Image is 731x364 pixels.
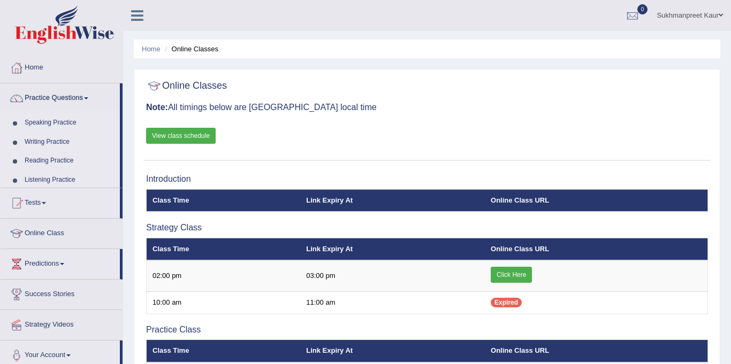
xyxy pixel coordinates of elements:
[1,249,120,276] a: Predictions
[147,189,301,212] th: Class Time
[20,151,120,171] a: Reading Practice
[146,174,708,184] h3: Introduction
[300,292,485,314] td: 11:00 am
[146,78,227,94] h2: Online Classes
[637,4,648,14] span: 0
[20,133,120,152] a: Writing Practice
[147,340,301,362] th: Class Time
[142,45,161,53] a: Home
[147,292,301,314] td: 10:00 am
[146,103,168,112] b: Note:
[1,280,123,306] a: Success Stories
[20,171,120,190] a: Listening Practice
[300,260,485,292] td: 03:00 pm
[300,238,485,260] th: Link Expiry At
[491,267,532,283] a: Click Here
[146,223,708,233] h3: Strategy Class
[1,310,123,337] a: Strategy Videos
[147,238,301,260] th: Class Time
[485,340,707,362] th: Online Class URL
[1,83,120,110] a: Practice Questions
[485,189,707,212] th: Online Class URL
[1,53,123,80] a: Home
[162,44,218,54] li: Online Classes
[300,189,485,212] th: Link Expiry At
[491,298,522,307] span: Expired
[146,103,708,112] h3: All timings below are [GEOGRAPHIC_DATA] local time
[1,219,123,245] a: Online Class
[1,188,120,215] a: Tests
[485,238,707,260] th: Online Class URL
[20,113,120,133] a: Speaking Practice
[146,128,216,144] a: View class schedule
[147,260,301,292] td: 02:00 pm
[146,325,708,335] h3: Practice Class
[300,340,485,362] th: Link Expiry At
